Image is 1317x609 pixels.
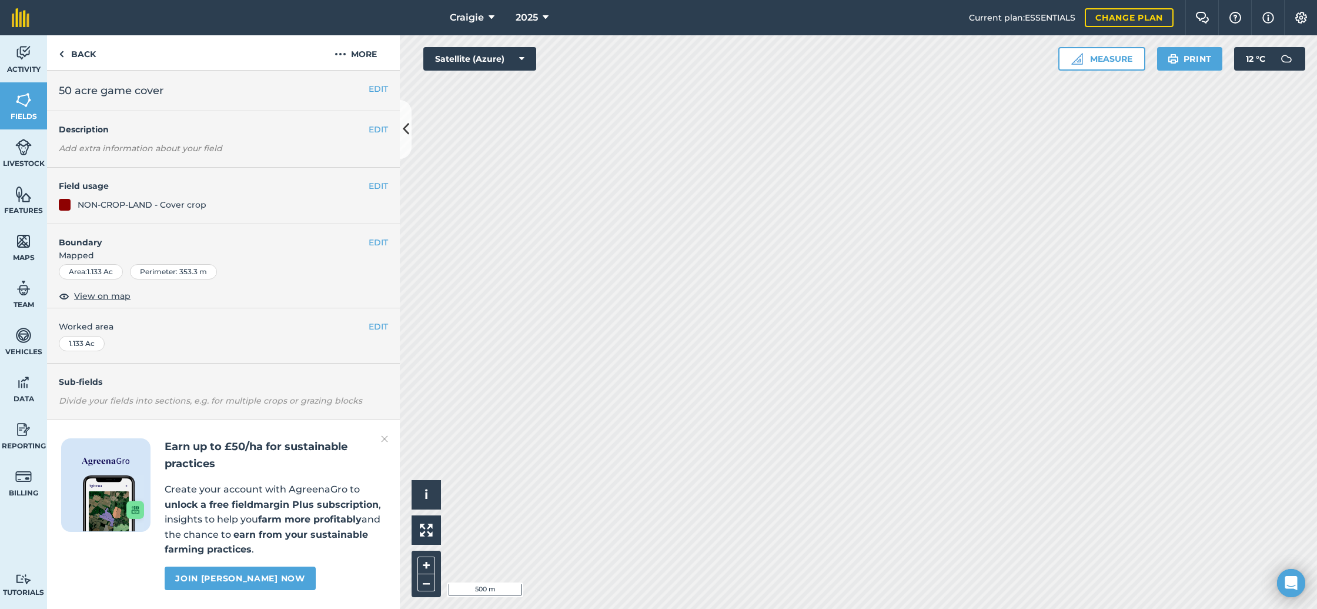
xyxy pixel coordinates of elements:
[450,11,484,25] span: Craigie
[15,327,32,344] img: svg+xml;base64,PD94bWwgdmVyc2lvbj0iMS4wIiBlbmNvZGluZz0idXRmLTgiPz4KPCEtLSBHZW5lcmF0b3I6IEFkb2JlIE...
[369,236,388,249] button: EDIT
[417,574,435,591] button: –
[59,179,369,192] h4: Field usage
[969,11,1075,24] span: Current plan : ESSENTIALS
[59,47,64,61] img: svg+xml;base64,PHN2ZyB4bWxucz0iaHR0cDovL3d3dy53My5vcmcvMjAwMC9zdmciIHdpZHRoPSI5IiBoZWlnaHQ9IjI0Ii...
[59,82,163,99] span: 50 acre game cover
[15,374,32,391] img: svg+xml;base64,PD94bWwgdmVyc2lvbj0iMS4wIiBlbmNvZGluZz0idXRmLTgiPz4KPCEtLSBHZW5lcmF0b3I6IEFkb2JlIE...
[1277,569,1305,597] div: Open Intercom Messenger
[1071,53,1083,65] img: Ruler icon
[412,480,441,510] button: i
[369,320,388,333] button: EDIT
[15,279,32,297] img: svg+xml;base64,PD94bWwgdmVyc2lvbj0iMS4wIiBlbmNvZGluZz0idXRmLTgiPz4KPCEtLSBHZW5lcmF0b3I6IEFkb2JlIE...
[59,320,388,333] span: Worked area
[59,336,105,351] div: 1.133 Ac
[59,395,362,406] em: Divide your fields into sections, e.g. for multiple crops or grazing blocks
[1157,47,1223,71] button: Print
[1058,47,1145,71] button: Measure
[423,47,536,71] button: Satellite (Azure)
[369,179,388,192] button: EDIT
[78,198,206,211] div: NON-CROP-LAND - Cover crop
[59,143,222,154] em: Add extra information about your field
[1228,12,1242,24] img: A question mark icon
[12,8,29,27] img: fieldmargin Logo
[15,44,32,62] img: svg+xml;base64,PD94bWwgdmVyc2lvbj0iMS4wIiBlbmNvZGluZz0idXRmLTgiPz4KPCEtLSBHZW5lcmF0b3I6IEFkb2JlIE...
[417,557,435,574] button: +
[1262,11,1274,25] img: svg+xml;base64,PHN2ZyB4bWxucz0iaHR0cDovL3d3dy53My5vcmcvMjAwMC9zdmciIHdpZHRoPSIxNyIgaGVpZ2h0PSIxNy...
[1234,47,1305,71] button: 12 °C
[47,249,400,262] span: Mapped
[59,123,388,136] h4: Description
[424,487,428,502] span: i
[15,91,32,109] img: svg+xml;base64,PHN2ZyB4bWxucz0iaHR0cDovL3d3dy53My5vcmcvMjAwMC9zdmciIHdpZHRoPSI1NiIgaGVpZ2h0PSI2MC...
[83,475,144,531] img: Screenshot of the Gro app
[165,499,379,510] strong: unlock a free fieldmargin Plus subscription
[1085,8,1174,27] a: Change plan
[420,524,433,537] img: Four arrows, one pointing top left, one top right, one bottom right and the last bottom left
[381,432,388,446] img: svg+xml;base64,PHN2ZyB4bWxucz0iaHR0cDovL3d3dy53My5vcmcvMjAwMC9zdmciIHdpZHRoPSIyMiIgaGVpZ2h0PSIzMC...
[59,289,131,303] button: View on map
[1246,47,1265,71] span: 12 ° C
[47,35,108,70] a: Back
[1168,52,1179,66] img: svg+xml;base64,PHN2ZyB4bWxucz0iaHR0cDovL3d3dy53My5vcmcvMjAwMC9zdmciIHdpZHRoPSIxOSIgaGVpZ2h0PSIyNC...
[165,567,315,590] a: Join [PERSON_NAME] now
[516,11,538,25] span: 2025
[312,35,400,70] button: More
[74,289,131,302] span: View on map
[15,574,32,585] img: svg+xml;base64,PD94bWwgdmVyc2lvbj0iMS4wIiBlbmNvZGluZz0idXRmLTgiPz4KPCEtLSBHZW5lcmF0b3I6IEFkb2JlIE...
[15,138,32,156] img: svg+xml;base64,PD94bWwgdmVyc2lvbj0iMS4wIiBlbmNvZGluZz0idXRmLTgiPz4KPCEtLSBHZW5lcmF0b3I6IEFkb2JlIE...
[369,82,388,95] button: EDIT
[1275,47,1298,71] img: svg+xml;base64,PD94bWwgdmVyc2lvbj0iMS4wIiBlbmNvZGluZz0idXRmLTgiPz4KPCEtLSBHZW5lcmF0b3I6IEFkb2JlIE...
[369,123,388,136] button: EDIT
[59,289,69,303] img: svg+xml;base64,PHN2ZyB4bWxucz0iaHR0cDovL3d3dy53My5vcmcvMjAwMC9zdmciIHdpZHRoPSIxOCIgaGVpZ2h0PSIyNC...
[130,264,217,279] div: Perimeter : 353.3 m
[47,375,400,388] h4: Sub-fields
[1294,12,1308,24] img: A cog icon
[59,264,123,279] div: Area : 1.133 Ac
[47,224,369,249] h4: Boundary
[1195,12,1209,24] img: Two speech bubbles overlapping with the left bubble in the forefront
[258,514,362,525] strong: farm more profitably
[15,185,32,203] img: svg+xml;base64,PHN2ZyB4bWxucz0iaHR0cDovL3d3dy53My5vcmcvMjAwMC9zdmciIHdpZHRoPSI1NiIgaGVpZ2h0PSI2MC...
[15,468,32,485] img: svg+xml;base64,PD94bWwgdmVyc2lvbj0iMS4wIiBlbmNvZGluZz0idXRmLTgiPz4KPCEtLSBHZW5lcmF0b3I6IEFkb2JlIE...
[335,47,346,61] img: svg+xml;base64,PHN2ZyB4bWxucz0iaHR0cDovL3d3dy53My5vcmcvMjAwMC9zdmciIHdpZHRoPSIyMCIgaGVpZ2h0PSIyNC...
[165,482,386,557] p: Create your account with AgreenaGro to , insights to help you and the chance to .
[15,421,32,438] img: svg+xml;base64,PD94bWwgdmVyc2lvbj0iMS4wIiBlbmNvZGluZz0idXRmLTgiPz4KPCEtLSBHZW5lcmF0b3I6IEFkb2JlIE...
[165,529,368,555] strong: earn from your sustainable farming practices
[165,438,386,472] h2: Earn up to £50/ha for sustainable practices
[15,232,32,250] img: svg+xml;base64,PHN2ZyB4bWxucz0iaHR0cDovL3d3dy53My5vcmcvMjAwMC9zdmciIHdpZHRoPSI1NiIgaGVpZ2h0PSI2MC...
